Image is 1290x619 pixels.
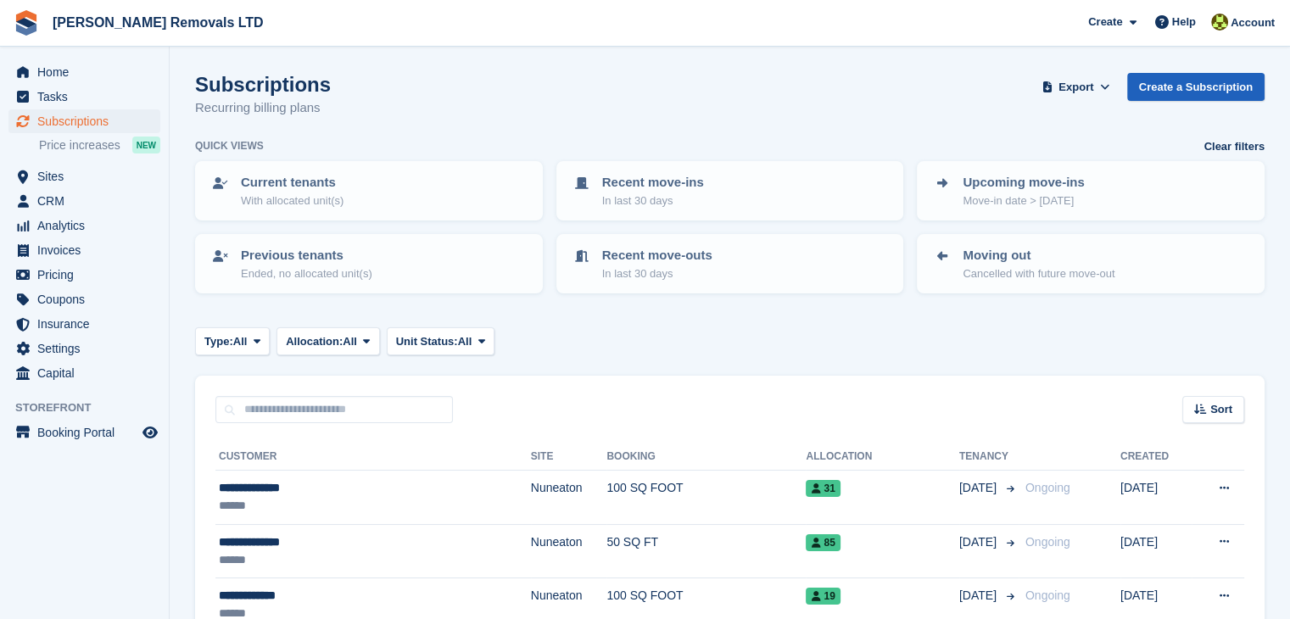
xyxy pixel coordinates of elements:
[8,109,160,133] a: menu
[1025,535,1070,549] span: Ongoing
[8,189,160,213] a: menu
[602,246,712,265] p: Recent move-outs
[204,333,233,350] span: Type:
[8,263,160,287] a: menu
[241,265,372,282] p: Ended, no allocated unit(s)
[919,236,1263,292] a: Moving out Cancelled with future move-out
[286,333,343,350] span: Allocation:
[963,192,1084,209] p: Move-in date > [DATE]
[1120,471,1192,525] td: [DATE]
[1127,73,1265,101] a: Create a Subscription
[37,214,139,237] span: Analytics
[195,138,264,153] h6: Quick views
[14,10,39,36] img: stora-icon-8386f47178a22dfd0bd8f6a31ec36ba5ce8667c1dd55bd0f319d3a0aa187defe.svg
[8,165,160,188] a: menu
[959,587,1000,605] span: [DATE]
[558,236,902,292] a: Recent move-outs In last 30 days
[1025,588,1070,602] span: Ongoing
[8,361,160,385] a: menu
[1039,73,1114,101] button: Export
[1120,443,1192,471] th: Created
[195,73,331,96] h1: Subscriptions
[46,8,271,36] a: [PERSON_NAME] Removals LTD
[37,361,139,385] span: Capital
[37,189,139,213] span: CRM
[806,534,840,551] span: 85
[531,524,607,578] td: Nuneaton
[558,163,902,219] a: Recent move-ins In last 30 days
[602,265,712,282] p: In last 30 days
[8,421,160,444] a: menu
[963,246,1114,265] p: Moving out
[8,85,160,109] a: menu
[15,399,169,416] span: Storefront
[241,192,343,209] p: With allocated unit(s)
[37,312,139,336] span: Insurance
[531,443,607,471] th: Site
[233,333,248,350] span: All
[531,471,607,525] td: Nuneaton
[1120,524,1192,578] td: [DATE]
[37,337,139,360] span: Settings
[195,327,270,355] button: Type: All
[37,421,139,444] span: Booking Portal
[132,137,160,153] div: NEW
[602,192,704,209] p: In last 30 days
[241,173,343,192] p: Current tenants
[458,333,472,350] span: All
[1210,401,1232,418] span: Sort
[806,480,840,497] span: 31
[606,443,806,471] th: Booking
[8,337,160,360] a: menu
[806,443,958,471] th: Allocation
[602,173,704,192] p: Recent move-ins
[959,533,1000,551] span: [DATE]
[37,85,139,109] span: Tasks
[1172,14,1196,31] span: Help
[241,246,372,265] p: Previous tenants
[396,333,458,350] span: Unit Status:
[8,287,160,311] a: menu
[1088,14,1122,31] span: Create
[343,333,357,350] span: All
[8,214,160,237] a: menu
[963,265,1114,282] p: Cancelled with future move-out
[963,173,1084,192] p: Upcoming move-ins
[197,236,541,292] a: Previous tenants Ended, no allocated unit(s)
[806,588,840,605] span: 19
[959,443,1019,471] th: Tenancy
[197,163,541,219] a: Current tenants With allocated unit(s)
[1231,14,1275,31] span: Account
[195,98,331,118] p: Recurring billing plans
[39,136,160,154] a: Price increases NEW
[606,471,806,525] td: 100 SQ FOOT
[140,422,160,443] a: Preview store
[606,524,806,578] td: 50 SQ FT
[37,287,139,311] span: Coupons
[37,165,139,188] span: Sites
[1058,79,1093,96] span: Export
[37,263,139,287] span: Pricing
[215,443,531,471] th: Customer
[1203,138,1265,155] a: Clear filters
[387,327,494,355] button: Unit Status: All
[276,327,380,355] button: Allocation: All
[959,479,1000,497] span: [DATE]
[1025,481,1070,494] span: Ongoing
[37,238,139,262] span: Invoices
[8,238,160,262] a: menu
[8,60,160,84] a: menu
[37,60,139,84] span: Home
[1211,14,1228,31] img: Sean Glenn
[39,137,120,153] span: Price increases
[8,312,160,336] a: menu
[37,109,139,133] span: Subscriptions
[919,163,1263,219] a: Upcoming move-ins Move-in date > [DATE]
